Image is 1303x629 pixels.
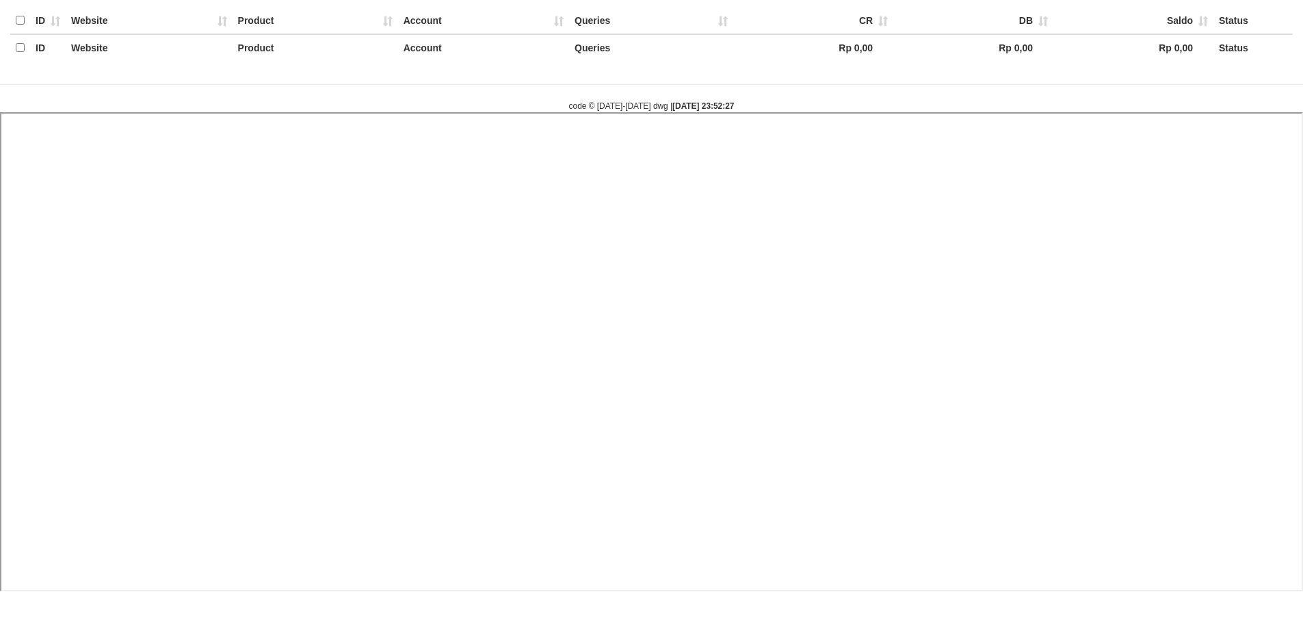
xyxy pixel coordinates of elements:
th: Queries [569,8,733,34]
th: Status [1213,8,1293,34]
th: Account [398,8,569,34]
th: Status [1213,34,1293,61]
th: Website [66,34,233,61]
th: ID [30,8,66,34]
th: CR [733,8,893,34]
strong: [DATE] 23:52:27 [672,101,734,111]
th: Website [66,8,233,34]
th: Rp 0,00 [733,34,893,61]
small: code © [DATE]-[DATE] dwg | [569,101,735,111]
th: Rp 0,00 [893,34,1053,61]
th: Queries [569,34,733,61]
th: ID [30,34,66,61]
th: Rp 0,00 [1053,34,1213,61]
th: Product [233,8,398,34]
th: Account [398,34,569,61]
th: DB [893,8,1053,34]
th: Product [233,34,398,61]
th: Saldo [1053,8,1213,34]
